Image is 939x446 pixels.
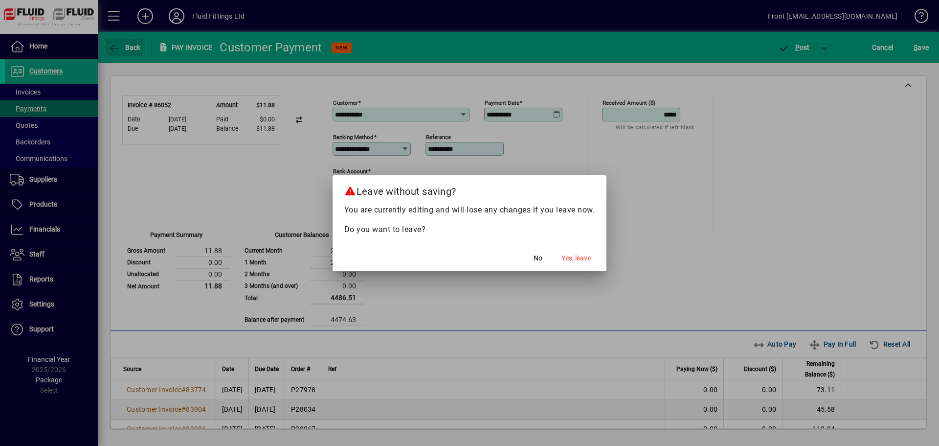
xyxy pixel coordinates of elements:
p: You are currently editing and will lose any changes if you leave now. [344,204,595,216]
h2: Leave without saving? [333,175,607,204]
p: Do you want to leave? [344,224,595,235]
button: Yes, leave [558,250,595,267]
button: No [522,250,554,267]
span: Yes, leave [561,253,591,263]
span: No [534,253,542,263]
